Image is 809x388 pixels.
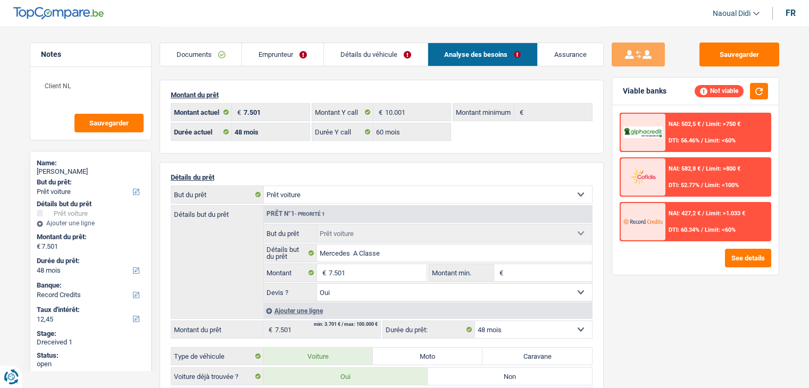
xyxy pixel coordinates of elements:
label: Montant du prêt [171,321,263,338]
label: Durée du prêt: [383,321,475,338]
p: Détails du prêt [171,173,593,181]
span: - Priorité 1 [295,211,325,217]
span: € [494,264,506,281]
h5: Notes [41,50,140,59]
span: / [702,121,704,128]
label: Oui [264,368,428,385]
span: / [702,210,704,217]
span: DTI: 56.46% [669,137,699,144]
img: Record Credits [623,212,663,231]
span: € [317,264,329,281]
div: Prêt n°1 [264,210,328,217]
span: NAI: 582,8 € [669,165,700,172]
label: Détails but du prêt [264,244,318,262]
div: Ajouter une ligne [37,220,145,227]
span: DTI: 52.77% [669,182,699,189]
span: Limit: >800 € [706,165,740,172]
span: Limit: >1.033 € [706,210,745,217]
a: Analyse des besoins [428,43,538,66]
span: € [37,242,40,251]
div: Détails but du prêt [37,200,145,208]
label: Durée Y call [312,123,373,140]
span: Limit: <60% [705,137,736,144]
p: Montant du prêt [171,91,593,99]
label: Durée actuel [171,123,232,140]
label: Moto [373,348,482,365]
label: Détails but du prêt [171,206,263,218]
div: Viable banks [623,87,666,96]
div: Status: [37,351,145,360]
span: € [263,321,275,338]
label: Montant minimum [453,104,514,121]
span: € [514,104,526,121]
label: But du prêt [264,225,318,242]
label: Montant actuel [171,104,232,121]
label: Banque: [37,281,143,290]
label: But du prêt: [37,178,143,187]
label: Montant Y call [312,104,373,121]
img: Cofidis [623,167,663,187]
button: Sauvegarder [699,43,779,66]
a: Naoual Didi [704,5,760,22]
span: / [701,226,703,233]
span: NAI: 427,2 € [669,210,700,217]
span: Limit: <100% [705,182,739,189]
label: Non [428,368,592,385]
label: Montant min. [429,264,494,281]
a: Emprunteur [242,43,323,66]
div: Stage: [37,330,145,338]
label: Montant [264,264,318,281]
div: Name: [37,159,145,167]
div: Ajouter une ligne [263,303,592,318]
span: NAI: 502,5 € [669,121,700,128]
span: / [701,182,703,189]
div: fr [786,8,796,18]
span: Sauvegarder [89,120,129,126]
span: Naoual Didi [713,9,750,18]
label: Devis ? [264,284,318,301]
span: DTI: 60.34% [669,226,699,233]
label: Durée du prêt: [37,257,143,265]
div: [PERSON_NAME] [37,167,145,176]
label: Montant du prêt: [37,233,143,241]
span: / [702,165,704,172]
img: TopCompare Logo [13,7,104,20]
label: Type de véhicule [171,348,264,365]
span: € [232,104,244,121]
span: Limit: >750 € [706,121,740,128]
div: Not viable [695,85,744,97]
span: / [701,137,703,144]
label: Caravane [482,348,592,365]
button: See details [725,249,771,267]
label: Voiture déjà trouvée ? [171,368,264,385]
a: Assurance [538,43,603,66]
button: Sauvegarder [74,114,144,132]
span: Limit: <60% [705,226,736,233]
label: Taux d'intérêt: [37,306,143,314]
span: € [373,104,385,121]
img: AlphaCredit [623,126,663,139]
div: open [37,360,145,368]
label: Voiture [264,348,373,365]
a: Documents [160,43,242,66]
label: But du prêt [171,186,264,203]
div: Dreceived 1 [37,338,145,347]
div: min: 3.701 € / max: 100.000 € [314,322,378,327]
a: Détails du véhicule [324,43,428,66]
